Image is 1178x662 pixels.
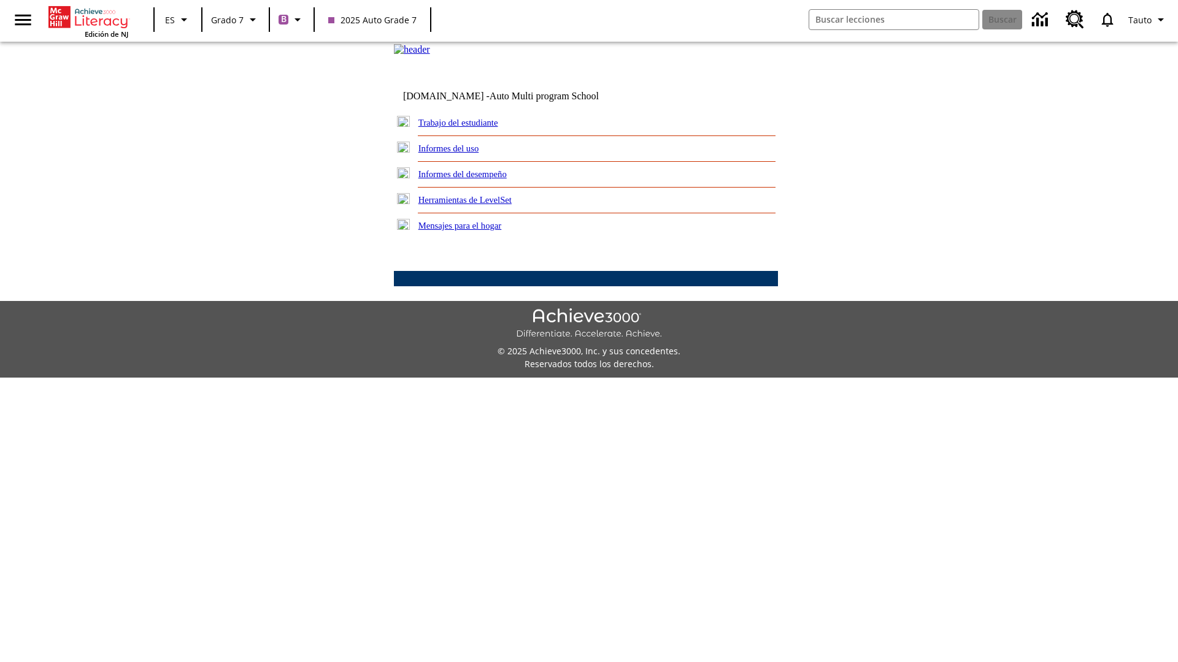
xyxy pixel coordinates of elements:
img: plus.gif [397,167,410,178]
button: Lenguaje: ES, Selecciona un idioma [158,9,198,31]
img: Achieve3000 Differentiate Accelerate Achieve [516,308,662,340]
a: Informes del uso [418,143,479,153]
a: Centro de recursos, Se abrirá en una pestaña nueva. [1058,3,1091,36]
img: header [394,44,430,55]
img: plus.gif [397,142,410,153]
span: ES [165,13,175,26]
button: Grado: Grado 7, Elige un grado [206,9,265,31]
span: 2025 Auto Grade 7 [328,13,417,26]
img: plus.gif [397,116,410,127]
input: Buscar campo [809,10,979,29]
a: Centro de información [1025,3,1058,37]
span: Edición de NJ [85,29,128,39]
img: plus.gif [397,219,410,230]
span: B [281,12,287,27]
nobr: Auto Multi program School [490,91,599,101]
td: [DOMAIN_NAME] - [403,91,629,102]
span: Tauto [1128,13,1152,26]
a: Notificaciones [1091,4,1123,36]
button: Boost El color de la clase es morado/púrpura. Cambiar el color de la clase. [274,9,310,31]
button: Abrir el menú lateral [5,2,41,38]
a: Mensajes para el hogar [418,221,502,230]
span: Grado 7 [211,13,244,26]
button: Perfil/Configuración [1123,9,1173,31]
a: Trabajo del estudiante [418,118,498,127]
img: plus.gif [397,193,410,204]
a: Herramientas de LevelSet [418,195,512,205]
a: Informes del desempeño [418,169,507,179]
div: Portada [48,4,128,39]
